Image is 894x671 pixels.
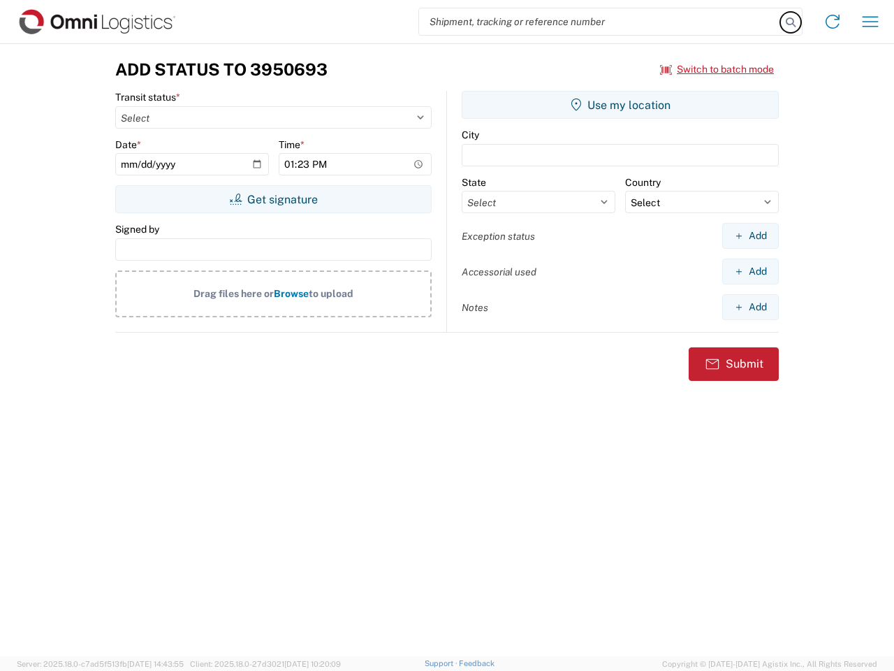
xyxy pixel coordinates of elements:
[462,230,535,243] label: Exception status
[190,660,341,668] span: Client: 2025.18.0-27d3021
[459,659,494,668] a: Feedback
[662,658,877,670] span: Copyright © [DATE]-[DATE] Agistix Inc., All Rights Reserved
[425,659,460,668] a: Support
[193,288,274,299] span: Drag files here or
[115,223,159,236] label: Signed by
[274,288,309,299] span: Browse
[462,176,486,189] label: State
[115,91,180,103] label: Transit status
[279,138,305,151] label: Time
[660,58,774,81] button: Switch to batch mode
[284,660,341,668] span: [DATE] 10:20:09
[625,176,661,189] label: Country
[127,660,184,668] span: [DATE] 14:43:55
[115,138,141,151] label: Date
[722,223,779,249] button: Add
[462,129,479,141] label: City
[722,294,779,320] button: Add
[462,266,536,278] label: Accessorial used
[689,347,779,381] button: Submit
[419,8,781,35] input: Shipment, tracking or reference number
[17,660,184,668] span: Server: 2025.18.0-c7ad5f513fb
[115,59,328,80] h3: Add Status to 3950693
[722,259,779,284] button: Add
[462,91,779,119] button: Use my location
[115,185,432,213] button: Get signature
[309,288,353,299] span: to upload
[462,301,488,314] label: Notes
